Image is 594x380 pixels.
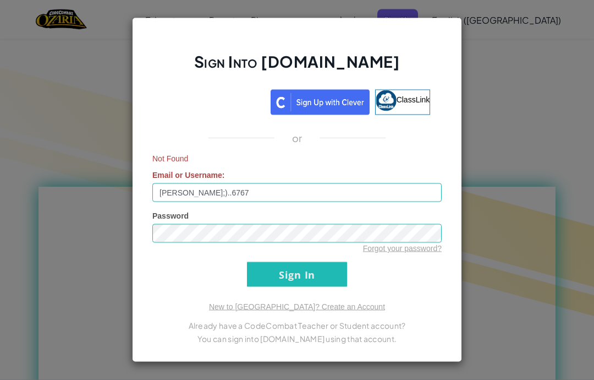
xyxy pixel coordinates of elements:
[152,171,222,180] span: Email or Username
[152,51,442,83] h2: Sign Into [DOMAIN_NAME]
[271,90,370,115] img: clever_sso_button@2x.png
[152,153,442,164] span: Not Found
[152,211,189,220] span: Password
[158,89,271,113] iframe: Sign in with Google Button
[209,302,385,311] a: New to [GEOGRAPHIC_DATA]? Create an Account
[363,244,442,253] a: Forgot your password?
[152,170,225,181] label: :
[247,262,347,287] input: Sign In
[152,332,442,345] p: You can sign into [DOMAIN_NAME] using that account.
[292,132,302,145] p: or
[397,96,430,105] span: ClassLink
[164,89,265,113] div: Sign in with Google. Opens in new tab
[164,90,265,115] a: Sign in with Google. Opens in new tab
[152,319,442,332] p: Already have a CodeCombat Teacher or Student account?
[376,90,397,111] img: classlink-logo-small.png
